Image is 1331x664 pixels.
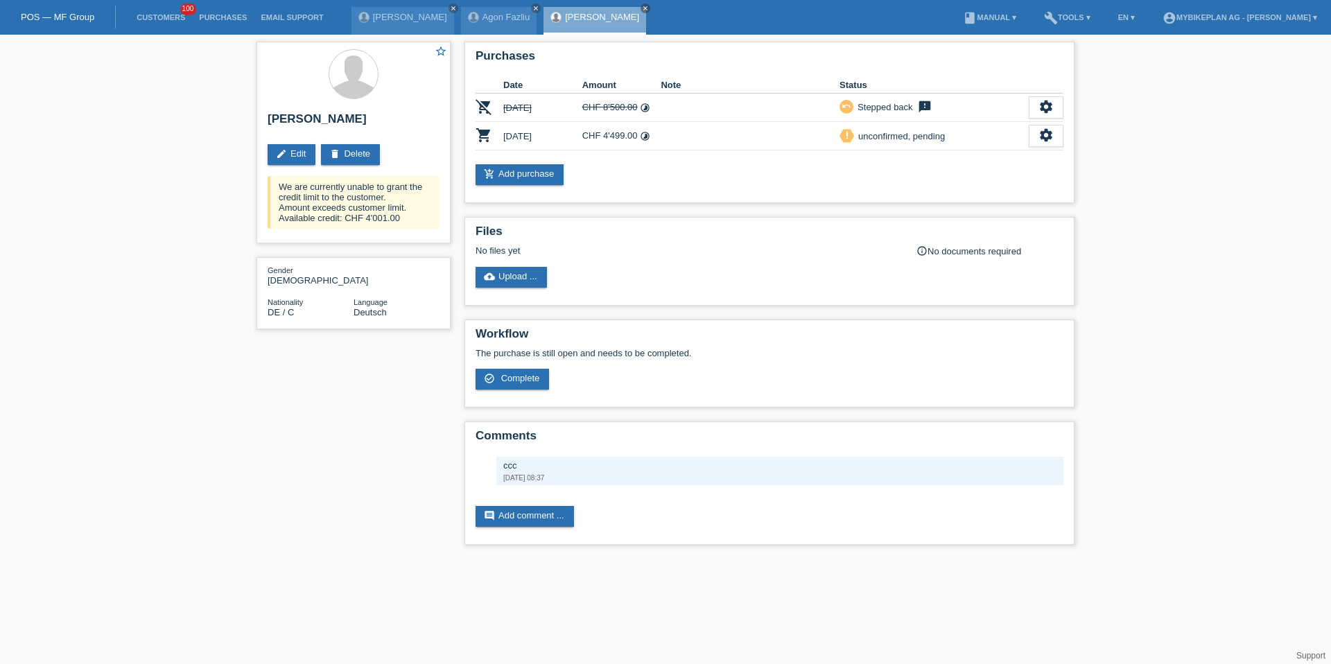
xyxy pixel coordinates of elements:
h2: Workflow [476,327,1063,348]
a: close [449,3,458,13]
div: unconfirmed, pending [854,129,945,143]
i: close [532,5,539,12]
a: deleteDelete [321,144,380,165]
div: No files yet [476,245,899,256]
i: info_outline [916,245,928,256]
a: Email Support [254,13,330,21]
i: undo [842,101,851,111]
a: bookManual ▾ [956,13,1023,21]
h2: Comments [476,429,1063,450]
div: [DEMOGRAPHIC_DATA] [268,265,354,286]
i: 48 instalments [640,131,650,141]
i: feedback [916,100,933,114]
td: [DATE] [503,122,582,150]
a: Purchases [192,13,254,21]
i: build [1044,11,1058,25]
td: [DATE] [503,94,582,122]
th: Amount [582,77,661,94]
i: account_circle [1163,11,1176,25]
a: star_border [435,45,447,60]
a: Customers [130,13,192,21]
th: Date [503,77,582,94]
a: buildTools ▾ [1037,13,1097,21]
i: edit [276,148,287,159]
a: commentAdd comment ... [476,506,574,527]
i: priority_high [842,130,852,140]
span: Germany / C / 26.04.2017 [268,307,294,317]
h2: Purchases [476,49,1063,70]
i: book [963,11,977,25]
span: 100 [180,3,197,15]
a: account_circleMybikeplan AG - [PERSON_NAME] ▾ [1156,13,1324,21]
i: star_border [435,45,447,58]
span: Deutsch [354,307,387,317]
i: cloud_upload [484,271,495,282]
i: POSP00025974 [476,98,492,115]
a: check_circle_outline Complete [476,369,549,390]
p: The purchase is still open and needs to be completed. [476,348,1063,358]
a: [PERSON_NAME] [373,12,447,22]
h2: [PERSON_NAME] [268,112,440,133]
td: CHF 4'499.00 [582,122,661,150]
h2: Files [476,225,1063,245]
a: add_shopping_cartAdd purchase [476,164,564,185]
i: close [450,5,457,12]
i: delete [329,148,340,159]
th: Note [661,77,840,94]
a: close [531,3,541,13]
td: CHF 8'500.00 [582,94,661,122]
a: EN ▾ [1111,13,1142,21]
div: No documents required [916,245,1063,256]
span: Complete [501,373,540,383]
i: check_circle_outline [484,373,495,384]
a: Support [1296,651,1325,661]
a: close [641,3,650,13]
a: Agon Fazliu [482,12,530,22]
a: [PERSON_NAME] [565,12,639,22]
i: close [642,5,649,12]
i: comment [484,510,495,521]
span: Nationality [268,298,303,306]
i: settings [1038,99,1054,114]
div: Stepped back [853,100,913,114]
i: POSP00026012 [476,127,492,143]
th: Status [840,77,1029,94]
a: cloud_uploadUpload ... [476,267,547,288]
span: Language [354,298,388,306]
div: [DATE] 08:37 [503,474,1056,482]
a: POS — MF Group [21,12,94,22]
i: settings [1038,128,1054,143]
i: 48 instalments [640,103,650,113]
a: editEdit [268,144,315,165]
div: We are currently unable to grant the credit limit to the customer. Amount exceeds customer limit.... [268,176,440,229]
div: ccc [503,460,1056,471]
span: Gender [268,266,293,274]
i: add_shopping_cart [484,168,495,180]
